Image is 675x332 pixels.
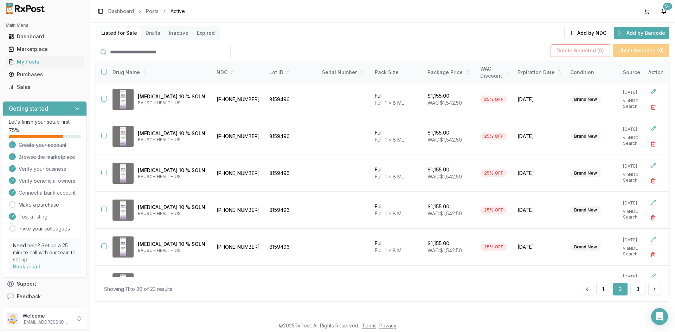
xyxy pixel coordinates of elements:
div: My Posts [8,58,81,65]
div: Source [623,69,650,76]
div: WAC Discount [480,65,509,79]
button: Add by Barcode [614,27,669,39]
img: Jublia 10 % SOLN [112,163,134,184]
span: WAC: $1,542.50 [427,174,462,180]
td: Full [371,81,423,118]
div: 25% OFF [480,243,507,251]
div: Drug Name [112,69,207,76]
p: [MEDICAL_DATA] 10 % SOLN [138,93,207,100]
div: 25% OFF [480,206,507,214]
button: Delete [647,175,660,187]
p: $1,155.00 [427,166,449,173]
button: My Posts [3,56,87,67]
td: 8159496 [265,118,318,155]
div: Brand New [570,96,601,103]
span: Full: 1 x 8 ML [375,247,404,253]
a: Terms [362,323,377,328]
span: 75 % [9,127,19,134]
td: Full [371,266,423,302]
p: $1,155.00 [427,240,449,247]
td: Full [371,229,423,266]
div: Sales [8,84,81,91]
button: Edit [647,159,660,172]
a: Dashboard [6,30,84,43]
button: 9+ [658,6,669,17]
button: Edit [647,233,660,246]
div: Package Price [427,69,472,76]
p: $1,155.00 [427,129,449,136]
p: BAUSCH HEALTH US [138,248,207,253]
div: Brand New [570,243,601,251]
p: BAUSCH HEALTH US [138,137,207,143]
span: Feedback [17,293,41,300]
td: 8159496 [265,81,318,118]
button: Delete [647,211,660,224]
button: Delete [647,248,660,261]
td: 8159496 [265,155,318,192]
p: BAUSCH HEALTH US [138,174,207,180]
a: Dashboard [108,8,134,15]
div: 25% OFF [480,169,507,177]
span: Full: 1 x 8 ML [375,174,404,180]
span: [DATE] [517,170,562,177]
button: Delete [647,138,660,150]
div: Purchases [8,71,81,78]
button: 2 [613,283,628,295]
button: 1 [596,283,610,295]
img: Jublia 10 % SOLN [112,89,134,110]
div: Brand New [570,132,601,140]
img: Jublia 10 % SOLN [112,273,134,294]
td: [PHONE_NUMBER] [212,155,265,192]
td: [PHONE_NUMBER] [212,229,265,266]
img: Jublia 10 % SOLN [112,236,134,258]
td: [PHONE_NUMBER] [212,118,265,155]
p: Welcome [22,312,71,319]
td: 8159496 [265,229,318,266]
span: Active [171,8,185,15]
img: Jublia 10 % SOLN [112,126,134,147]
p: [EMAIL_ADDRESS][DOMAIN_NAME] [22,319,71,325]
button: Marketplace [3,44,87,55]
button: Edit [647,196,660,209]
a: Sales [6,81,84,93]
button: Expired [193,27,219,39]
p: [MEDICAL_DATA] 10 % SOLN [138,241,207,248]
p: [MEDICAL_DATA] 10 % SOLN [138,130,207,137]
button: Add by NDC [564,27,611,39]
div: NDC [217,69,261,76]
p: [DATE] [623,163,650,169]
td: 8159496 [265,266,318,302]
div: Serial Number [322,69,366,76]
button: Edit [647,85,660,98]
p: [DATE] [623,90,650,95]
a: Purchases [6,68,84,81]
th: Pack Size [371,61,423,84]
a: 3 [630,283,645,295]
span: Verify beneficial owners [19,177,75,184]
span: WAC: $1,542.50 [427,137,462,143]
nav: breadcrumb [108,8,185,15]
span: Post a listing [19,213,47,220]
div: 9+ [663,3,672,10]
p: [DATE] [623,200,650,206]
h2: Main Menu [6,22,84,28]
button: Support [3,278,87,290]
a: Book a call [13,263,40,269]
button: Inactive [165,27,193,39]
p: BAUSCH HEALTH US [138,211,207,216]
a: Marketplace [6,43,84,56]
div: Marketplace [8,46,81,53]
p: [DATE] [623,126,650,132]
div: 25% OFF [480,96,507,103]
div: Expiration Date [517,69,562,76]
span: [DATE] [517,133,562,140]
p: via NDC Search [623,172,650,183]
p: [DATE] [623,237,650,243]
p: via NDC Search [623,98,650,109]
div: Lot ID [269,69,314,76]
a: Make a purchase [19,201,59,208]
span: WAC: $1,542.50 [427,247,462,253]
button: Delete [647,101,660,113]
button: Listed for Sale [97,27,141,39]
